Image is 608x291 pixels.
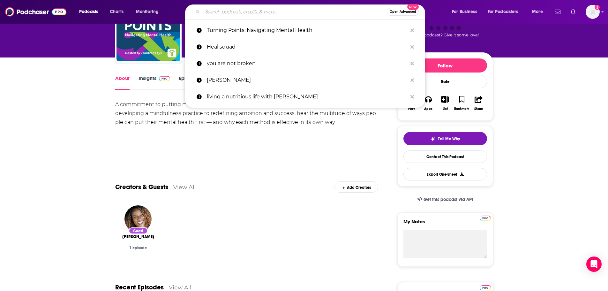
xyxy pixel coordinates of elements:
[131,7,167,17] button: open menu
[403,75,487,88] div: Rate
[454,92,470,115] button: Bookmark
[207,39,407,55] p: Heal squad
[528,7,551,17] button: open menu
[185,88,425,105] a: living a nutritious life with [PERSON_NAME]
[586,5,600,19] span: Logged in as Ashley_Beenen
[124,205,152,233] img: Glo Atanmo
[480,215,491,221] a: Pro website
[430,136,435,142] img: tell me why sparkle
[169,284,191,291] a: View All
[532,7,543,16] span: More
[412,192,478,207] a: Get this podcast via API
[122,234,154,239] a: Glo Atanmo
[185,22,425,39] a: Turning Points: Navigating Mental Health
[403,218,487,230] label: My Notes
[115,75,130,90] a: About
[173,184,196,190] a: View All
[480,284,491,290] a: Pro website
[420,92,437,115] button: Apps
[586,5,600,19] img: User Profile
[407,4,419,10] span: New
[387,8,419,16] button: Open AdvancedNew
[207,55,407,72] p: you are not broken
[207,22,407,39] p: Turning Points: Navigating Mental Health
[408,107,415,111] div: Play
[443,107,448,111] div: List
[5,6,66,18] img: Podchaser - Follow, Share and Rate Podcasts
[447,7,485,17] button: open menu
[437,92,453,115] button: List
[159,76,170,81] img: Podchaser Pro
[474,107,483,111] div: Share
[452,7,477,16] span: For Business
[403,132,487,145] button: tell me why sparkleTell Me Why
[470,92,487,115] button: Share
[120,246,156,250] div: 1 episode
[185,72,425,88] a: [PERSON_NAME]
[403,58,487,73] button: Follow
[586,257,602,272] div: Open Intercom Messenger
[484,7,528,17] button: open menu
[185,39,425,55] a: Heal squad
[75,7,106,17] button: open menu
[390,10,416,13] span: Open Advanced
[480,285,491,290] img: Podchaser Pro
[424,107,432,111] div: Apps
[595,5,600,10] svg: Add a profile image
[203,7,387,17] input: Search podcasts, credits, & more...
[139,75,170,90] a: InsightsPodchaser Pro
[568,6,578,17] a: Show notifications dropdown
[106,7,127,17] a: Charts
[110,7,124,16] span: Charts
[207,88,407,105] p: living a nutritious life with kerry glassman
[129,227,148,234] div: Guest
[488,7,518,16] span: For Podcasters
[185,55,425,72] a: you are not broken
[115,100,379,127] div: A commitment to putting mental and emotional well-being first can be a turning point in life. Fro...
[207,72,407,88] p: dr. Kelly casperson
[115,183,168,191] a: Creators & Guests
[438,136,460,142] span: Tell Me Why
[79,7,98,16] span: Podcasts
[122,234,154,239] span: [PERSON_NAME]
[334,181,378,193] div: Add Creators
[412,33,479,37] span: Good podcast? Give it some love!
[586,5,600,19] button: Show profile menu
[552,6,563,17] a: Show notifications dropdown
[191,4,431,19] div: Search podcasts, credits, & more...
[403,150,487,163] a: Contact This Podcast
[424,197,473,202] span: Get this podcast via API
[136,7,159,16] span: Monitoring
[403,168,487,180] button: Export One-Sheet
[480,216,491,221] img: Podchaser Pro
[454,107,469,111] div: Bookmark
[179,75,208,90] a: Episodes26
